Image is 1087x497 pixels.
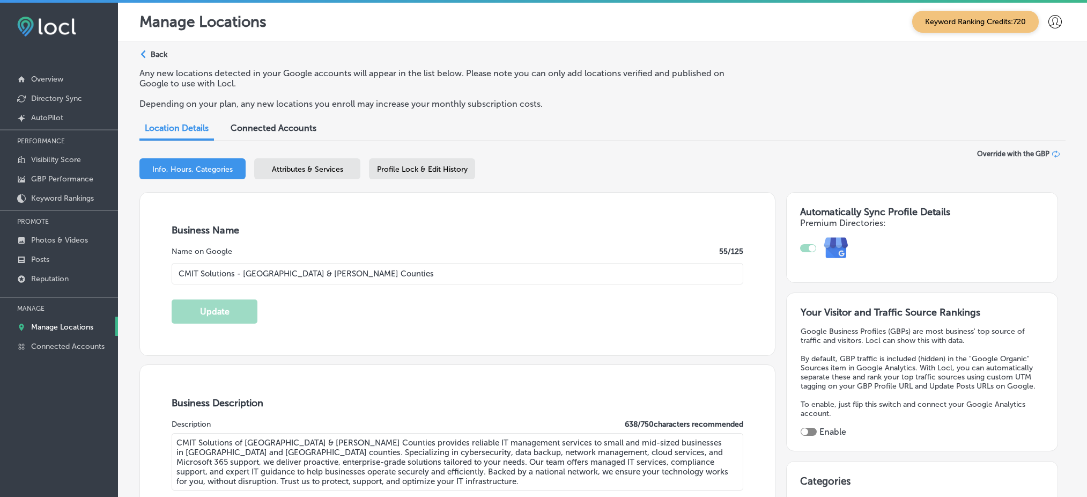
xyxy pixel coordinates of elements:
label: Description [172,420,211,429]
p: Connected Accounts [31,342,105,351]
p: Any new locations detected in your Google accounts will appear in the list below. Please note you... [139,68,742,89]
p: Reputation [31,274,69,283]
p: AutoPilot [31,113,63,122]
p: Posts [31,255,49,264]
p: Directory Sync [31,94,82,103]
h3: Automatically Sync Profile Details [800,206,1044,218]
p: Visibility Score [31,155,81,164]
input: Enter Location Name [172,263,743,284]
span: Attributes & Services [272,165,343,174]
img: e7ababfa220611ac49bdb491a11684a6.png [816,228,856,268]
p: Keyword Rankings [31,194,94,203]
button: Update [172,299,257,324]
label: Enable [819,427,846,437]
span: Override with the GBP [977,150,1049,158]
span: Connected Accounts [231,123,316,133]
p: Google Business Profiles (GBPs) are most business' top source of traffic and visitors. Locl can s... [801,327,1044,345]
h3: Business Name [172,224,743,236]
h3: Categories [800,475,1044,491]
p: Back [151,50,167,59]
label: 55 /125 [719,247,743,256]
span: Location Details [145,123,209,133]
p: Manage Locations [31,323,93,332]
span: Profile Lock & Edit History [377,165,468,174]
p: GBP Performance [31,174,93,184]
h4: Premium Directories: [800,218,1044,228]
p: Overview [31,75,63,84]
textarea: CMIT Solutions of [GEOGRAPHIC_DATA] & [PERSON_NAME] Counties provides reliable IT management serv... [172,433,743,491]
span: Keyword Ranking Credits: 720 [912,11,1039,33]
p: Manage Locations [139,13,267,31]
img: fda3e92497d09a02dc62c9cd864e3231.png [17,17,76,36]
p: Photos & Videos [31,236,88,245]
span: Info, Hours, Categories [152,165,233,174]
label: Name on Google [172,247,232,256]
p: By default, GBP traffic is included (hidden) in the "Google Organic" Sources item in Google Analy... [801,354,1044,391]
p: To enable, just flip this switch and connect your Google Analytics account. [801,400,1044,418]
p: Depending on your plan, any new locations you enroll may increase your monthly subscription costs. [139,99,742,109]
h3: Your Visitor and Traffic Source Rankings [801,306,1044,318]
h3: Business Description [172,397,743,409]
label: 638 / 750 characters recommended [625,420,743,429]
